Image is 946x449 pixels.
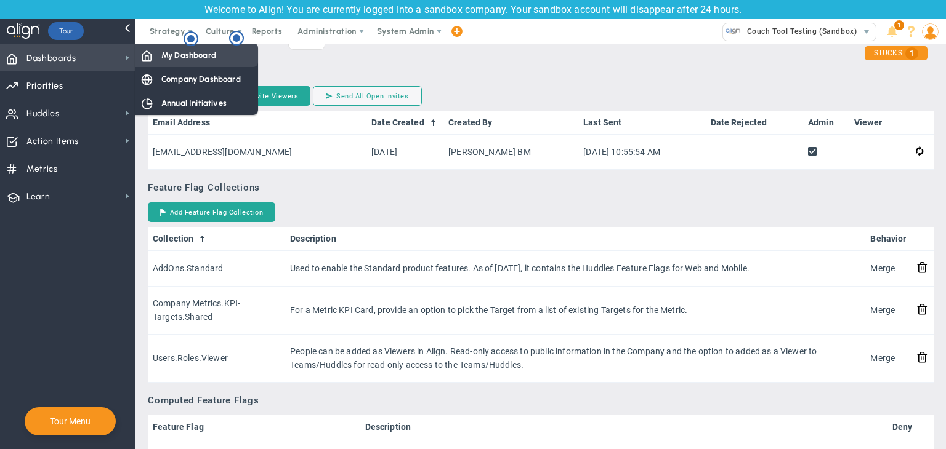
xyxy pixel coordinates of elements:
[741,23,857,39] span: Couch Tool Testing (Sandbox)
[148,135,366,170] td: [EMAIL_ADDRESS][DOMAIN_NAME]
[858,23,876,41] span: select
[916,303,928,316] button: Remove Collection
[578,135,705,170] td: [DATE] 10:55:54 AM
[865,251,912,286] td: Merge
[922,23,939,40] img: 64089.Person.photo
[902,19,921,44] li: Help & Frequently Asked Questions (FAQ)
[377,26,434,36] span: System Admin
[26,46,76,71] span: Dashboards
[808,117,844,127] a: Admin
[854,117,906,127] a: Viewer
[26,129,79,154] span: Action Items
[148,395,934,406] h3: Computed Feature Flags
[366,135,443,170] td: [DATE]
[26,156,58,182] span: Metrics
[360,415,887,439] th: Description
[916,351,928,364] button: Remove Collection
[883,19,902,44] li: Announcements
[161,49,216,61] span: My Dashboard
[285,287,865,335] td: For a Metric KPI Card, provide an option to pick the Target from a list of existing Targets for t...
[887,415,934,439] th: Deny
[46,416,94,427] button: Tour Menu
[865,335,912,383] td: Merge
[285,251,865,286] td: Used to enable the Standard product features. As of [DATE], it contains the Huddles Feature Flags...
[161,73,241,85] span: Company Dashboard
[246,19,289,44] span: Reports
[865,287,912,335] td: Merge
[148,66,934,77] h3: Manage Invites
[26,101,60,127] span: Huddles
[148,182,934,193] h3: Feature Flag Collections
[870,234,906,244] a: Behavior
[26,184,50,210] span: Learn
[371,117,439,127] a: Date Created
[206,26,235,36] span: Culture
[297,26,356,36] span: Administration
[148,415,360,439] th: Feature Flag
[313,86,421,106] button: Send All Open Invites
[161,97,227,109] span: Annual Initiatives
[148,251,285,286] td: AddOns.Standard
[894,20,904,30] span: 1
[443,135,578,170] td: [PERSON_NAME] BM
[583,117,700,127] a: Last Sent
[448,117,573,127] a: Created By
[148,287,285,335] td: Company Metrics.KPI-Targets.Shared
[148,202,275,222] button: Add Feature Flag Collection
[905,47,918,60] span: 1
[285,335,865,383] td: People can be added as Viewers in Align. Read-only access to public information in the Company an...
[26,73,63,99] span: Priorities
[153,234,280,244] a: Collection
[916,261,928,274] button: Remove Collection
[711,117,798,127] a: Date Rejected
[227,86,310,106] button: Invite Viewers
[726,23,741,39] img: 33465.Company.photo
[916,145,923,159] button: Resend Invite
[290,234,860,244] a: Description
[148,335,285,383] td: Users.Roles.Viewer
[150,26,185,36] span: Strategy
[865,46,928,60] div: STUCKS
[153,117,362,127] a: Email Address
